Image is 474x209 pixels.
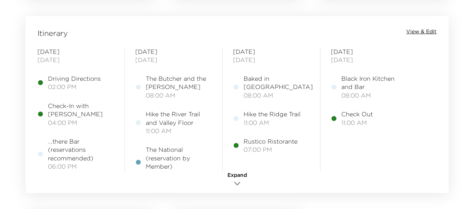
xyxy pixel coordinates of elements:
span: [DATE] [233,56,310,64]
span: Expand [227,172,247,179]
span: Check-In with [PERSON_NAME] [48,102,114,119]
span: [DATE] [331,47,407,56]
span: Baked in [GEOGRAPHIC_DATA] [244,74,313,91]
span: 11:00 AM [341,119,373,127]
span: ...there Bar (reservations recommended) [48,137,114,162]
span: 11:00 AM [244,119,301,127]
span: 06:45 PM [146,171,212,179]
span: 04:00 PM [48,119,114,127]
span: 08:00 AM [341,91,407,99]
span: [DATE] [233,47,310,56]
span: [DATE] [135,47,212,56]
button: Expand [218,172,256,189]
span: 08:00 AM [244,91,313,99]
button: View & Edit [406,28,437,36]
span: [DATE] [37,56,114,64]
span: Itinerary [37,28,68,39]
span: The National (reservation by Member) [146,145,212,170]
span: 11:00 AM [146,127,212,135]
span: Hike the Ridge Trail [244,110,301,118]
span: 06:00 PM [48,162,114,170]
span: 07:00 PM [244,145,298,154]
span: [DATE] [331,56,407,64]
span: 08:00 AM [146,91,212,99]
span: [DATE] [37,47,114,56]
span: Check Out [341,110,373,118]
span: Hike the River Trail and Valley Floor [146,110,212,127]
span: Black Iron Kitchen and Bar [341,74,407,91]
span: The Butcher and the [PERSON_NAME] [146,74,212,91]
span: Driving Directions [48,74,101,83]
span: Rustico Ristorante [244,137,298,145]
span: 02:00 PM [48,83,101,91]
span: [DATE] [135,56,212,64]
